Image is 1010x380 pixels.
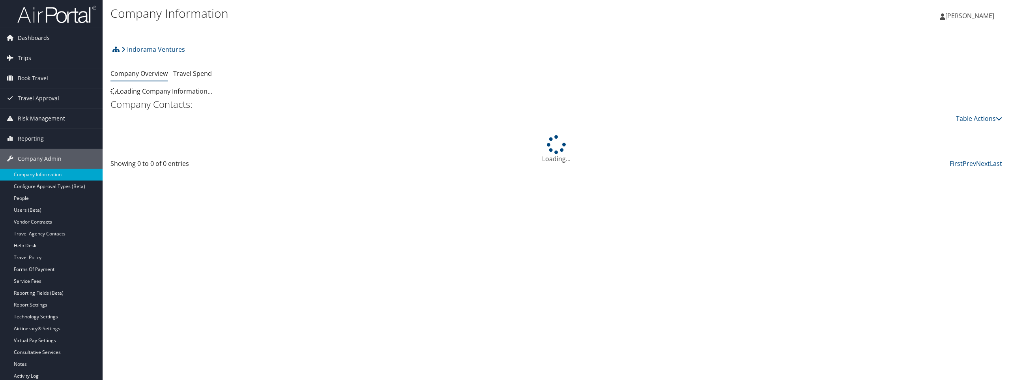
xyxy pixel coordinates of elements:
span: Loading Company Information... [110,87,212,96]
a: Travel Spend [173,69,212,78]
a: Company Overview [110,69,168,78]
span: [PERSON_NAME] [945,11,994,20]
span: Company Admin [18,149,62,169]
span: Trips [18,48,31,68]
span: Dashboards [18,28,50,48]
a: Last [990,159,1002,168]
span: Risk Management [18,109,65,128]
a: [PERSON_NAME] [940,4,1002,28]
div: Loading... [110,135,1002,164]
a: Next [976,159,990,168]
h2: Company Contacts: [110,98,1002,111]
span: Reporting [18,129,44,149]
a: Prev [963,159,976,168]
span: Travel Approval [18,88,59,108]
a: Table Actions [956,114,1002,123]
div: Showing 0 to 0 of 0 entries [110,159,325,172]
a: First [950,159,963,168]
img: airportal-logo.png [17,5,96,24]
a: Indorama Ventures [122,41,185,57]
h1: Company Information [110,5,705,22]
span: Book Travel [18,68,48,88]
